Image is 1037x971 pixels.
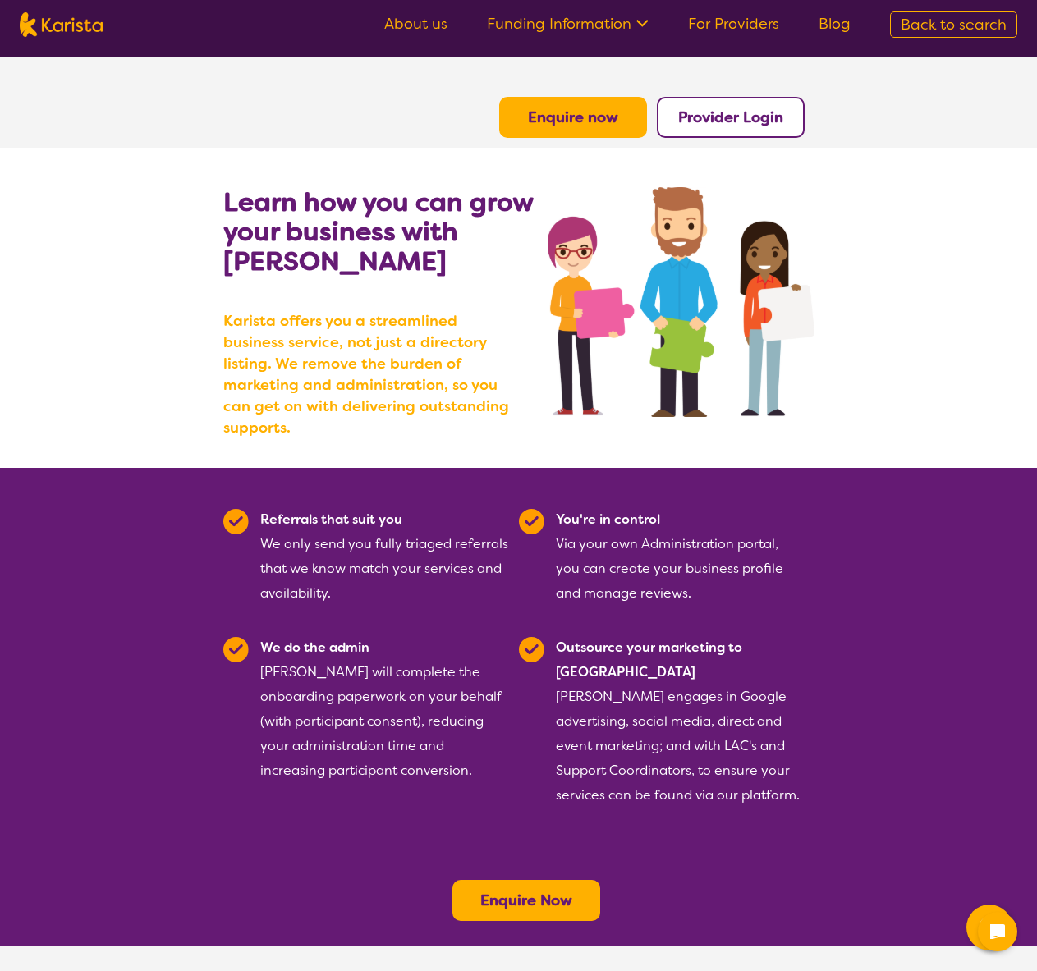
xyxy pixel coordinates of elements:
a: Enquire Now [480,891,572,910]
div: [PERSON_NAME] engages in Google advertising, social media, direct and event marketing; and with L... [556,635,805,808]
img: Tick [519,637,544,662]
div: Via your own Administration portal, you can create your business profile and manage reviews. [556,507,805,606]
span: Back to search [901,15,1007,34]
div: [PERSON_NAME] will complete the onboarding paperwork on your behalf (with participant consent), r... [260,635,509,808]
img: Tick [223,637,249,662]
div: We only send you fully triaged referrals that we know match your services and availability. [260,507,509,606]
button: Channel Menu [966,905,1012,950]
a: Blog [819,14,851,34]
img: grow your business with Karista [548,187,814,417]
b: We do the admin [260,639,369,656]
img: Karista logo [20,12,103,37]
img: Tick [223,509,249,534]
a: Provider Login [678,108,783,127]
button: Enquire Now [452,880,600,921]
a: Back to search [890,11,1017,38]
b: Outsource your marketing to [GEOGRAPHIC_DATA] [556,639,742,680]
a: For Providers [688,14,779,34]
b: Referrals that suit you [260,511,402,528]
a: Funding Information [487,14,649,34]
img: Tick [519,509,544,534]
b: Karista offers you a streamlined business service, not just a directory listing. We remove the bu... [223,310,519,438]
button: Provider Login [657,97,805,138]
a: Enquire now [528,108,618,127]
button: Enquire now [499,97,647,138]
b: You're in control [556,511,660,528]
a: About us [384,14,447,34]
b: Learn how you can grow your business with [PERSON_NAME] [223,185,533,278]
